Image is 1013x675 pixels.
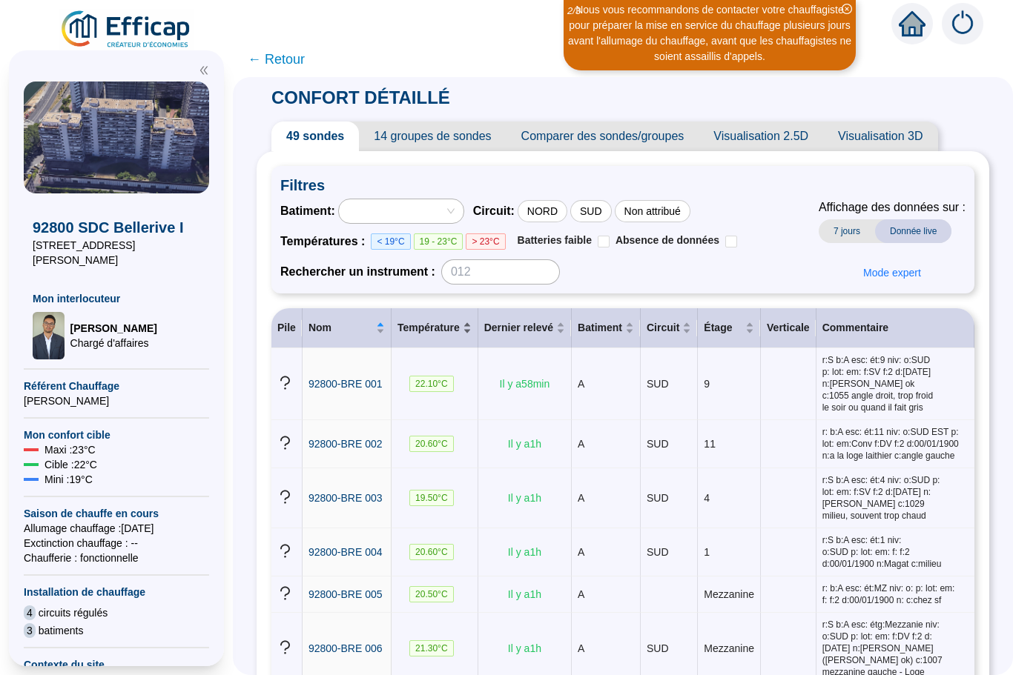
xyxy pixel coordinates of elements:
span: 4 [24,605,36,620]
span: A [578,378,584,390]
a: 92800-BRE 003 [308,491,383,506]
span: 11 [704,438,716,450]
span: 9 [704,378,710,390]
i: 2 / 3 [567,5,581,16]
span: 92800-BRE 004 [308,546,383,558]
span: Étage [704,320,742,336]
span: A [578,642,584,654]
span: [PERSON_NAME] [24,393,209,408]
span: < 19°C [371,233,410,250]
span: Cible : 22 °C [44,457,97,472]
a: 92800-BRE 001 [308,376,383,392]
span: [PERSON_NAME] [70,321,157,336]
span: Nom [308,320,373,336]
span: SUD [647,546,669,558]
span: Maxi : 23 °C [44,442,96,457]
span: Saison de chauffe en cours [24,506,209,521]
span: A [578,588,584,600]
span: Chaufferie : fonctionnelle [24,551,209,565]
span: ← Retour [248,49,305,70]
span: double-left [199,65,209,76]
span: circuits régulés [39,605,108,620]
th: Batiment [572,308,641,348]
span: Températures : [280,233,371,250]
span: Température [397,320,460,336]
span: 92800 SDC Bellerive I [33,217,200,238]
span: Référent Chauffage [24,379,209,393]
span: r:S b:A esc: ét:9 niv: o:SUD p: lot: em: f:SV f:2 d:[DATE] n:[PERSON_NAME] ok c:1055 angle droit,... [822,354,969,413]
span: Visualisation 3D [823,122,937,151]
span: Mon interlocuteur [33,291,200,306]
span: Mon confort cible [24,428,209,442]
span: Il y a 1 h [508,642,541,654]
img: efficap energie logo [59,9,194,50]
span: Exctinction chauffage : -- [24,536,209,551]
span: [STREET_ADDRESS][PERSON_NAME] [33,238,200,267]
span: 21.30 °C [409,640,454,656]
span: home [899,10,925,37]
span: A [578,492,584,504]
span: 1 [704,546,710,558]
span: Rechercher un instrument : [280,263,435,281]
span: SUD [647,642,669,654]
span: r: b:A esc: ét:MZ niv: o: p: lot: em: f: f:2 d:00/01/1900 n: c:chez sf [822,582,969,606]
button: Mode expert [851,261,933,285]
input: 012 [441,259,560,285]
span: Il y a 1 h [508,438,541,450]
span: 92800-BRE 003 [308,492,383,504]
span: 20.60 °C [409,436,454,452]
span: Comparer des sondes/groupes [506,122,699,151]
span: 14 groupes de sondes [359,122,506,151]
span: Affichage des données sur : [819,199,966,216]
span: 92800-BRE 001 [308,378,383,390]
span: > 23°C [466,233,505,250]
a: 92800-BRE 006 [308,641,383,656]
span: 20.60 °C [409,544,454,560]
span: question [277,435,293,450]
div: NORD [518,200,567,222]
span: Circuit : [473,202,515,220]
th: Verticale [761,308,816,348]
span: 7 jours [819,219,875,243]
span: Donnée live [875,219,951,243]
span: Mezzanine [704,642,754,654]
span: Absence de données [616,234,719,246]
span: Filtres [280,175,966,196]
a: 92800-BRE 004 [308,545,383,560]
span: Installation de chauffage [24,585,209,599]
span: 22.10 °C [409,376,454,392]
span: 3 [24,623,36,638]
span: close-circle [842,4,852,14]
span: Circuit [647,320,679,336]
a: 92800-BRE 002 [308,436,383,452]
span: A [578,438,584,450]
span: Pile [277,322,296,333]
div: Nous vous recommandons de contacter votre chauffagiste pour préparer la mise en service du chauff... [566,2,854,64]
span: Allumage chauffage : [DATE] [24,521,209,536]
a: 92800-BRE 005 [308,587,383,602]
span: Mezzanine [704,588,754,600]
img: alerts [942,3,983,44]
span: SUD [647,378,669,390]
span: SUD [647,492,669,504]
span: question [277,639,293,655]
span: CONFORT DÉTAILLÉ [257,87,465,107]
span: 92800-BRE 005 [308,588,383,600]
span: batiments [39,623,84,638]
span: 19.50 °C [409,490,454,506]
span: question [277,375,293,390]
span: SUD [647,438,669,450]
span: Il y a 1 h [508,492,541,504]
div: Non attribué [615,200,690,222]
span: Batiment [578,320,622,336]
span: 4 [704,492,710,504]
span: Contexte du site [24,657,209,672]
span: r:S b:A esc: ét:1 niv: o:SUD p: lot: em: f: f:2 d:00/01/1900 n:Magat c:milieu [822,534,969,570]
span: question [277,543,293,559]
span: 49 sondes [271,122,359,151]
span: Chargé d'affaires [70,336,157,350]
span: 92800-BRE 002 [308,438,383,450]
span: Il y a 1 h [508,546,541,558]
span: r:S b:A esc: ét:4 niv: o:SUD p: lot: em: f:SV f:2 d:[DATE] n:[PERSON_NAME] c:1029 milieu, souvent... [822,474,969,522]
img: Chargé d'affaires [33,312,65,359]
